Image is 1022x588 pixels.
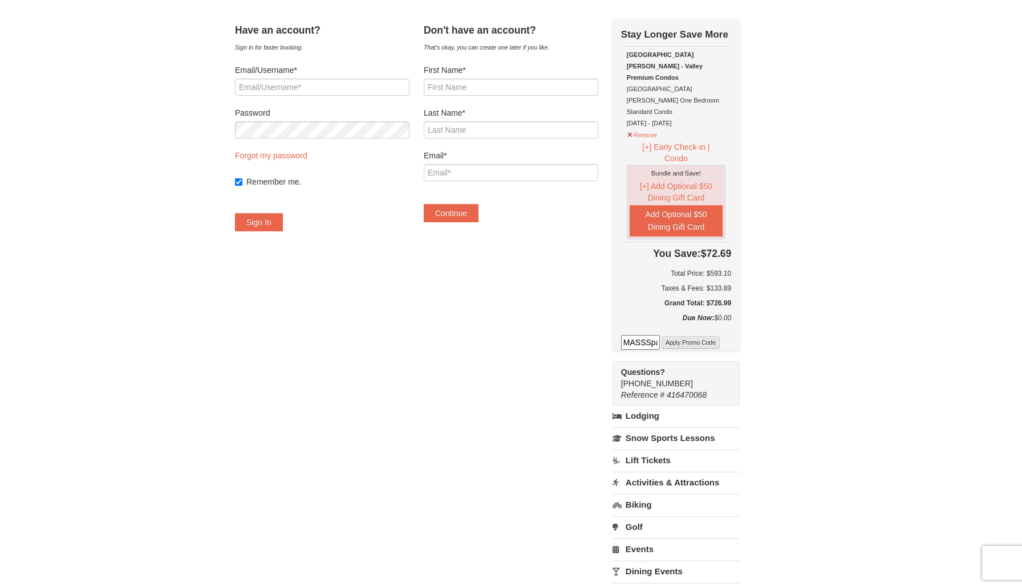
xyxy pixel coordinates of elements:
button: Sign In [235,213,283,231]
a: Lodging [613,406,740,426]
input: Email* [424,164,598,181]
button: [+] Early Check-in | Condo [627,141,725,165]
label: Password [235,107,409,119]
h4: $72.69 [621,248,731,259]
label: First Name* [424,64,598,76]
a: Forgot my password [235,151,307,160]
h5: Grand Total: $726.99 [621,297,731,309]
h6: Total Price: $593.10 [621,268,731,279]
div: Sign in for faster booking. [235,42,409,53]
strong: Questions? [621,367,665,377]
label: Last Name* [424,107,598,119]
a: Activities & Attractions [613,472,740,493]
strong: Stay Longer Save More [621,29,728,40]
input: Last Name [424,121,598,138]
strong: Due Now: [683,314,714,322]
a: Dining Events [613,561,740,582]
a: Lift Tickets [613,450,740,471]
div: That's okay, you can create one later if you like. [424,42,598,53]
span: Reference # [621,390,664,399]
input: First Name [424,79,598,96]
a: Golf [613,516,740,537]
button: Add Optional $50 Dining Gift Card [630,205,723,236]
label: Email/Username* [235,64,409,76]
div: [GEOGRAPHIC_DATA][PERSON_NAME] One Bedroom Standard Condo [DATE] - [DATE] [627,49,725,129]
div: Taxes & Fees: $133.89 [621,283,731,294]
a: Snow Sports Lessons [613,427,740,448]
input: Email/Username* [235,79,409,96]
strong: [GEOGRAPHIC_DATA][PERSON_NAME] - Valley Premium Condos [627,51,703,81]
a: Events [613,538,740,560]
a: Biking [613,494,740,515]
label: Remember me. [246,176,409,187]
span: [PHONE_NUMBER] [621,366,719,388]
label: Email* [424,150,598,161]
span: 416470068 [667,390,707,399]
div: Bundle and Save! [630,168,723,179]
div: $0.00 [621,312,731,335]
h4: Have an account? [235,24,409,36]
button: [+] Add Optional $50 Dining Gift Card [630,179,723,205]
button: Apply Promo Code [662,336,720,349]
span: You Save: [653,248,700,259]
button: Remove [627,126,658,141]
h4: Don't have an account? [424,24,598,36]
button: Continue [424,204,478,222]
